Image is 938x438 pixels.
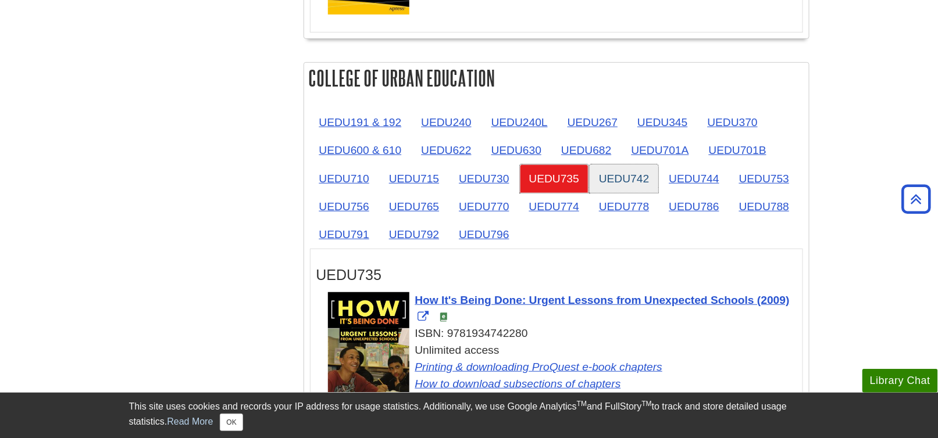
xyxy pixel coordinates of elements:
a: UEDU735 [520,164,589,193]
a: Back to Top [898,191,935,207]
a: UEDU796 [450,220,518,249]
div: Unlimited access [328,342,797,392]
a: UEDU710 [310,164,379,193]
a: UEDU791 [310,220,379,249]
a: UEDU345 [628,108,697,137]
a: UEDU786 [659,192,728,221]
a: UEDU191 & 192 [310,108,411,137]
a: UEDU753 [730,164,798,193]
h3: UEDU735 [316,267,797,283]
a: UEDU788 [730,192,798,221]
a: UEDU701A [622,136,698,164]
a: UEDU682 [552,136,620,164]
a: UEDU742 [590,164,658,193]
button: Close [220,414,242,431]
a: UEDU792 [380,220,448,249]
span: How It's Being Done: Urgent Lessons from Unexpected Schools (2009) [415,294,790,306]
a: Link opens in new window [415,294,790,323]
sup: TM [642,400,652,408]
a: UEDU240L [482,108,557,137]
a: UEDU622 [412,136,480,164]
a: UEDU715 [380,164,448,193]
a: UEDU267 [558,108,627,137]
a: UEDU770 [450,192,518,221]
a: UEDU600 & 610 [310,136,411,164]
a: UEDU765 [380,192,448,221]
a: UEDU730 [450,164,518,193]
a: UEDU701B [700,136,776,164]
a: Link opens in new window [415,361,663,373]
a: UEDU630 [482,136,551,164]
a: UEDU370 [698,108,767,137]
a: UEDU774 [520,192,589,221]
button: Library Chat [862,369,938,393]
a: Link opens in new window [415,378,621,390]
sup: TM [577,400,587,408]
div: This site uses cookies and records your IP address for usage statistics. Additionally, we use Goo... [129,400,809,431]
div: ISBN: 9781934742280 [328,325,797,342]
a: UEDU744 [659,164,728,193]
a: UEDU240 [412,108,480,137]
a: Read More [167,417,213,426]
img: Cover Art [328,292,409,415]
a: UEDU778 [590,192,658,221]
img: e-Book [439,313,448,322]
a: UEDU756 [310,192,379,221]
h2: College of Urban Education [304,63,809,94]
